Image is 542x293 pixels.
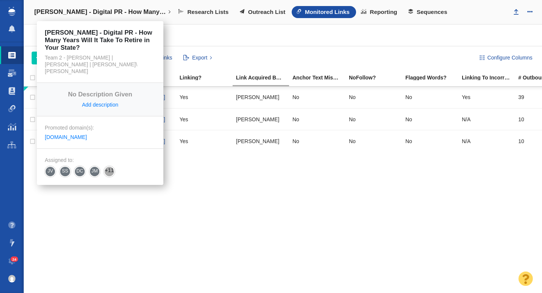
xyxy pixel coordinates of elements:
[82,102,119,108] a: Add description
[487,54,533,62] span: Configure Columns
[192,54,207,62] span: Export
[417,9,447,15] span: Sequences
[462,75,518,81] a: Linking To Incorrect?
[180,133,229,149] div: Yes
[45,91,155,98] h4: No Description Given
[292,75,348,80] div: Anchor text found on the page does not match the anchor text entered into BuzzStream
[292,6,356,18] a: Monitored Links
[174,6,235,18] a: Research Lists
[292,133,342,149] div: No
[405,111,455,127] div: No
[45,134,87,140] a: [DOMAIN_NAME]
[180,75,235,80] div: Linking?
[405,75,461,80] div: Flagged Words?
[187,9,229,15] span: Research Lists
[45,124,155,131] div: Promoted domain(s):
[349,75,405,81] a: NoFollow?
[349,89,399,105] div: No
[475,52,537,64] button: Configure Columns
[32,52,77,64] button: Add Links
[236,94,279,101] span: [PERSON_NAME]
[349,111,399,127] div: No
[462,133,512,149] div: N/A
[292,111,342,127] div: No
[356,6,403,18] a: Reporting
[11,256,18,262] span: 24
[405,89,455,105] div: No
[233,87,289,108] td: Taylor Tomita
[305,9,350,15] span: Monitored Links
[179,52,216,64] button: Export
[292,75,348,81] a: Anchor Text Mismatch?
[405,133,455,149] div: No
[370,9,397,15] span: Reporting
[349,75,405,80] div: NoFollow?
[248,9,285,15] span: Outreach List
[34,8,166,16] h4: [PERSON_NAME] - Digital PR - How Many Years Will It Take To Retire in Your State?
[45,54,155,75] div: Team 2 - [PERSON_NAME] | [PERSON_NAME] | [PERSON_NAME]\[PERSON_NAME]
[292,89,342,105] div: No
[403,6,454,18] a: Sequences
[462,89,512,105] div: Yes
[236,138,279,145] span: [PERSON_NAME]
[45,29,155,52] h4: [PERSON_NAME] - Digital PR - How Many Years Will It Take To Retire in Your State?
[349,133,399,149] div: No
[233,130,289,152] td: Taylor Tomita
[462,75,518,80] div: Linking To Incorrect?
[180,111,229,127] div: Yes
[87,164,102,179] span: JM
[235,6,292,18] a: Outreach List
[180,75,235,81] a: Linking?
[104,166,115,177] span: +11
[8,7,15,16] img: buzzstream_logo_iconsimple.png
[462,111,512,127] div: N/A
[236,75,292,80] div: Link Acquired By
[405,75,461,81] a: Flagged Words?
[236,75,292,81] a: Link Acquired By
[57,164,73,179] span: SS
[236,116,279,123] span: [PERSON_NAME]
[180,89,229,105] div: Yes
[8,275,16,282] img: 8a21b1a12a7554901d364e890baed237
[233,108,289,130] td: Taylor Tomita
[43,164,58,179] span: JV
[45,157,155,163] div: Assigned to:
[72,164,88,179] span: DC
